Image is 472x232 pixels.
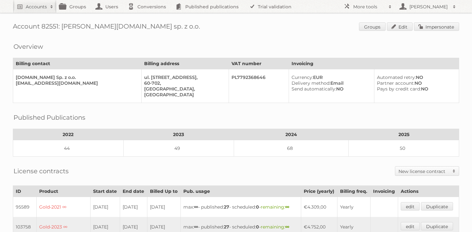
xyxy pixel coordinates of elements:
th: 2022 [13,129,124,140]
th: VAT number [229,58,289,69]
a: Edit [387,22,413,31]
th: 2025 [349,129,459,140]
th: Billing freq. [337,186,371,197]
td: Gold-2021 ∞ [36,197,91,217]
span: Currency: [292,74,313,80]
h2: Published Publications [13,113,85,122]
span: remaining: [261,224,289,230]
h2: License contracts [13,166,69,176]
div: [DOMAIN_NAME] Sp. z o.o. [16,74,136,80]
strong: ∞ [285,204,289,210]
td: 50 [349,140,459,157]
th: Billed Up to [147,186,181,197]
div: [EMAIL_ADDRESS][DOMAIN_NAME] [16,80,136,86]
a: Impersonate [414,22,459,31]
strong: 27 [224,224,229,230]
td: [DATE] [147,197,181,217]
div: NO [292,86,369,92]
td: 49 [123,140,234,157]
td: max: - published: - scheduled: - [181,197,301,217]
td: [DATE] [91,197,120,217]
h2: [PERSON_NAME] [408,4,450,10]
a: New license contract [395,167,459,176]
div: [GEOGRAPHIC_DATA], [144,86,223,92]
td: 44 [13,140,124,157]
strong: ∞ [194,224,198,230]
strong: 27 [224,204,229,210]
h2: Accounts [26,4,47,10]
a: Groups [359,22,386,31]
th: Pub. usage [181,186,301,197]
span: remaining: [261,204,289,210]
span: Automated retry: [377,74,416,80]
h1: Account 82551: [PERSON_NAME][DOMAIN_NAME] sp. z o.o. [13,22,459,32]
td: [DATE] [120,197,147,217]
td: €4.309,00 [301,197,337,217]
div: Email [292,80,369,86]
div: [GEOGRAPHIC_DATA] [144,92,223,98]
strong: ∞ [285,224,289,230]
td: PL7792368646 [229,69,289,103]
span: Delivery method: [292,80,330,86]
h2: Overview [13,42,43,51]
span: Pays by credit card: [377,86,421,92]
th: Invoicing [289,58,459,69]
strong: 0 [256,224,259,230]
div: NO [377,86,454,92]
td: Yearly [337,197,371,217]
th: End date [120,186,147,197]
div: NO [377,74,454,80]
span: Send automatically: [292,86,336,92]
strong: 0 [256,204,259,210]
span: Toggle [449,167,459,176]
th: Invoicing [371,186,398,197]
span: Partner account: [377,80,415,86]
a: edit [401,202,420,211]
h2: New license contract [398,168,449,175]
div: NO [377,80,454,86]
strong: ∞ [194,204,198,210]
a: edit [401,222,420,230]
a: Duplicate [421,222,453,230]
th: Start date [91,186,120,197]
div: ul. [STREET_ADDRESS], [144,74,223,80]
th: Product [36,186,91,197]
th: ID [13,186,37,197]
th: 2023 [123,129,234,140]
a: Duplicate [421,202,453,211]
th: 2024 [234,129,348,140]
th: Price (yearly) [301,186,337,197]
td: 95589 [13,197,37,217]
th: Billing address [142,58,229,69]
th: Actions [398,186,459,197]
td: 68 [234,140,348,157]
div: 60-702, [144,80,223,86]
th: Billing contact [13,58,142,69]
div: EUR [292,74,369,80]
h2: More tools [353,4,385,10]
